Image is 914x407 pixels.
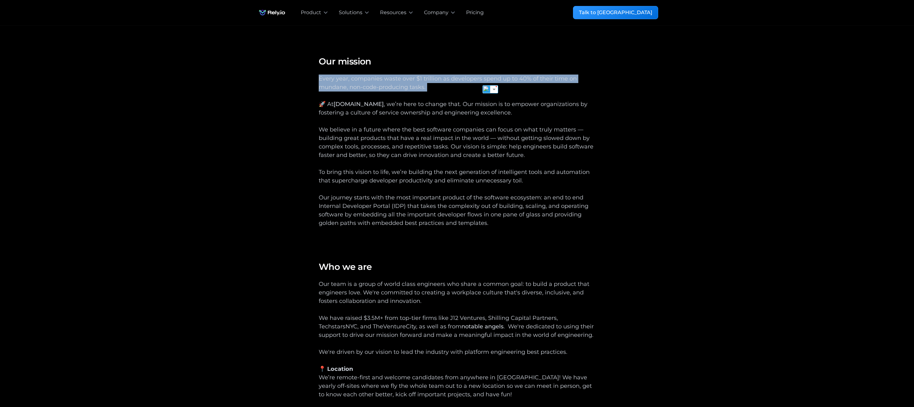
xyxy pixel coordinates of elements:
[424,9,449,16] div: Company
[319,56,595,67] h4: Our mission
[319,261,595,272] h4: Who we are
[333,101,384,108] a: [DOMAIN_NAME]
[319,75,595,236] div: Every year, companies waste over $1 trillion as developers spend up to 40% of their time on munda...
[256,6,288,19] a: home
[319,365,353,372] strong: 📍 Location
[579,9,652,16] div: Talk to [GEOGRAPHIC_DATA]
[256,6,288,19] img: Rely.io logo
[573,6,658,19] a: Talk to [GEOGRAPHIC_DATA]
[461,323,504,330] a: notable angels
[301,9,321,16] div: Product
[466,9,484,16] a: Pricing
[339,9,362,16] div: Solutions
[380,9,406,16] div: Resources
[873,365,905,398] iframe: Chatbot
